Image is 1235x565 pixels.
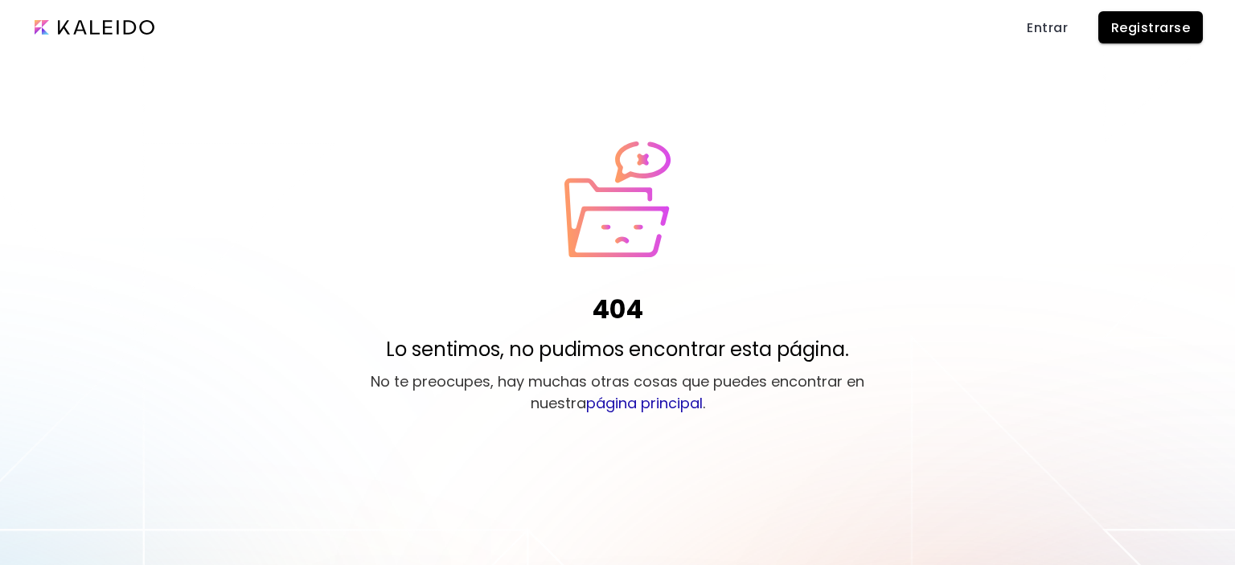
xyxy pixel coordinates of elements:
[360,371,875,414] p: No te preocupes, hay muchas otras cosas que puedes encontrar en nuestra .
[386,335,849,364] p: Lo sentimos, no pudimos encontrar esta página.
[586,393,703,413] a: página principal
[1098,11,1203,43] button: Registrarse
[592,290,643,329] h1: 404
[1027,19,1068,36] span: Entrar
[1111,19,1190,36] span: Registrarse
[1020,11,1074,43] a: Entrar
